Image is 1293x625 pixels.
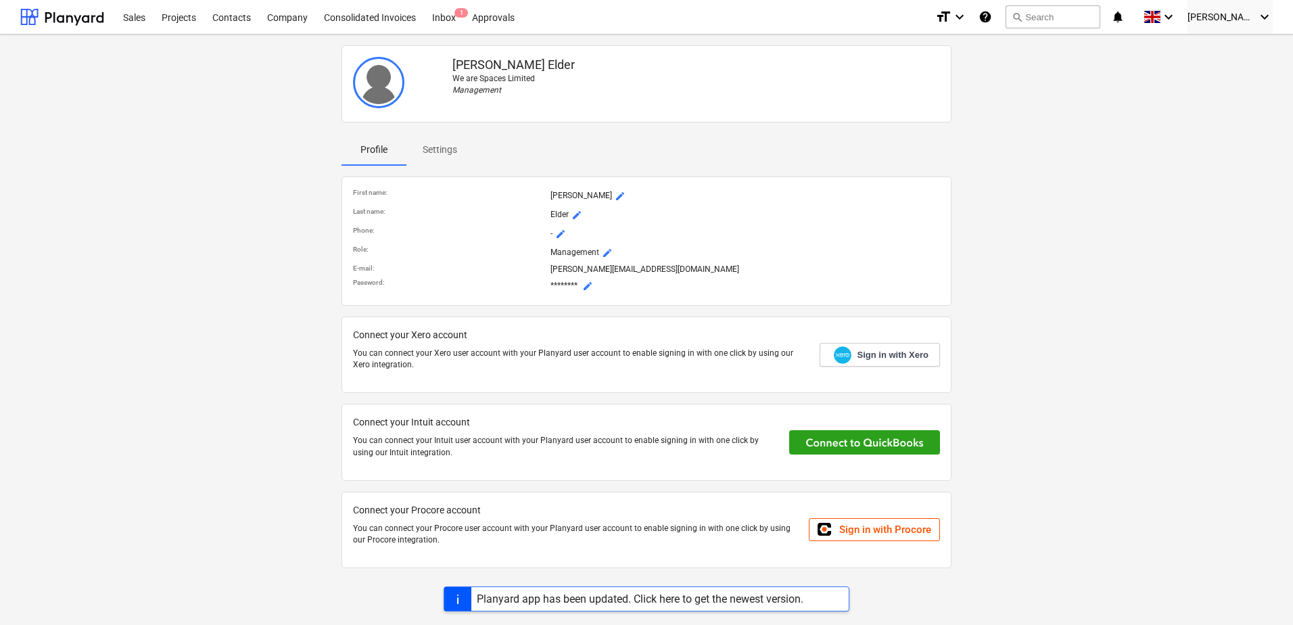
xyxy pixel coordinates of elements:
p: E-mail : [353,264,545,273]
i: notifications [1111,9,1125,25]
p: [PERSON_NAME] Elder [452,57,940,73]
span: mode_edit [615,191,626,202]
p: Connect your Procore account [353,503,798,517]
i: keyboard_arrow_down [1160,9,1177,25]
p: - [550,226,940,242]
p: Password : [353,278,545,287]
p: [PERSON_NAME] [550,188,940,204]
i: keyboard_arrow_down [951,9,968,25]
span: mode_edit [582,281,593,292]
span: [PERSON_NAME] [1188,11,1255,22]
span: mode_edit [555,229,566,239]
a: Sign in with Xero [820,343,940,367]
img: Xero logo [834,346,851,365]
i: format_size [935,9,951,25]
i: Knowledge base [979,9,992,25]
p: Role : [353,245,545,254]
span: mode_edit [571,210,582,221]
p: Phone : [353,226,545,235]
p: Settings [423,143,457,157]
p: First name : [353,188,545,197]
p: Connect your Xero account [353,328,809,342]
p: Management [452,85,940,96]
span: Sign in with Xero [857,349,928,361]
span: mode_edit [602,248,613,258]
p: You can connect your Xero user account with your Planyard user account to enable signing in with ... [353,348,809,371]
p: Management [550,245,940,261]
a: Sign in with Procore [809,518,940,541]
p: Elder [550,207,940,223]
i: keyboard_arrow_down [1256,9,1273,25]
p: You can connect your Procore user account with your Planyard user account to enable signing in wi... [353,523,798,546]
p: We are Spaces Limited [452,73,940,85]
button: Search [1006,5,1100,28]
p: Connect your Intuit account [353,415,778,430]
div: Planyard app has been updated. Click here to get the newest version. [477,593,803,605]
p: Profile [358,143,390,157]
p: Last name : [353,207,545,216]
span: search [1012,11,1022,22]
img: User avatar [353,57,404,108]
p: You can connect your Intuit user account with your Planyard user account to enable signing in wit... [353,435,778,458]
span: Sign in with Procore [839,524,931,536]
p: [PERSON_NAME][EMAIL_ADDRESS][DOMAIN_NAME] [550,264,940,275]
span: 1 [454,8,468,18]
